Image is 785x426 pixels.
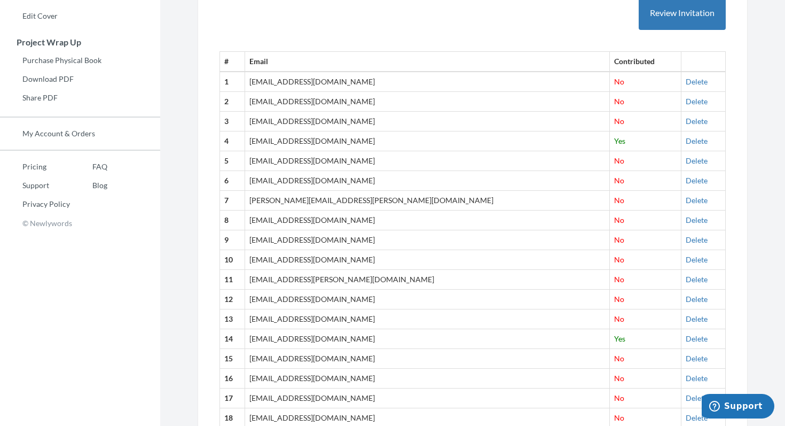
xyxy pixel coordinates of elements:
[686,77,708,86] a: Delete
[220,389,245,408] th: 17
[614,295,624,304] span: No
[614,215,624,224] span: No
[614,77,624,86] span: No
[220,151,245,171] th: 5
[614,275,624,284] span: No
[614,156,624,165] span: No
[245,349,609,369] td: [EMAIL_ADDRESS][DOMAIN_NAME]
[245,92,609,112] td: [EMAIL_ADDRESS][DOMAIN_NAME]
[686,97,708,106] a: Delete
[686,196,708,205] a: Delete
[220,250,245,270] th: 10
[614,334,625,343] span: Yes
[686,393,708,402] a: Delete
[686,295,708,304] a: Delete
[614,354,624,363] span: No
[245,230,609,250] td: [EMAIL_ADDRESS][DOMAIN_NAME]
[245,191,609,211] td: [PERSON_NAME][EMAIL_ADDRESS][PERSON_NAME][DOMAIN_NAME]
[220,230,245,250] th: 9
[614,117,624,126] span: No
[686,255,708,264] a: Delete
[220,52,245,72] th: #
[245,72,609,91] td: [EMAIL_ADDRESS][DOMAIN_NAME]
[609,52,681,72] th: Contributed
[245,52,609,72] th: Email
[220,131,245,151] th: 4
[220,290,245,309] th: 12
[245,329,609,349] td: [EMAIL_ADDRESS][DOMAIN_NAME]
[614,196,624,205] span: No
[245,250,609,270] td: [EMAIL_ADDRESS][DOMAIN_NAME]
[220,309,245,329] th: 13
[686,354,708,363] a: Delete
[70,159,107,175] a: FAQ
[686,176,708,185] a: Delete
[220,92,245,112] th: 2
[220,72,245,91] th: 1
[614,393,624,402] span: No
[245,112,609,131] td: [EMAIL_ADDRESS][DOMAIN_NAME]
[686,374,708,383] a: Delete
[245,369,609,389] td: [EMAIL_ADDRESS][DOMAIN_NAME]
[686,314,708,323] a: Delete
[220,112,245,131] th: 3
[245,131,609,151] td: [EMAIL_ADDRESS][DOMAIN_NAME]
[220,270,245,290] th: 11
[614,413,624,422] span: No
[245,290,609,309] td: [EMAIL_ADDRESS][DOMAIN_NAME]
[686,117,708,126] a: Delete
[702,394,774,421] iframe: Opens a widget where you can chat to one of our agents
[686,275,708,284] a: Delete
[220,211,245,230] th: 8
[1,37,160,47] h3: Project Wrap Up
[614,255,624,264] span: No
[245,309,609,329] td: [EMAIL_ADDRESS][DOMAIN_NAME]
[220,171,245,191] th: 6
[614,235,624,244] span: No
[245,171,609,191] td: [EMAIL_ADDRESS][DOMAIN_NAME]
[686,136,708,145] a: Delete
[245,270,609,290] td: [EMAIL_ADDRESS][PERSON_NAME][DOMAIN_NAME]
[220,329,245,349] th: 14
[686,215,708,224] a: Delete
[686,334,708,343] a: Delete
[614,176,624,185] span: No
[614,136,625,145] span: Yes
[614,97,624,106] span: No
[614,314,624,323] span: No
[686,156,708,165] a: Delete
[220,349,245,369] th: 15
[220,369,245,389] th: 16
[245,151,609,171] td: [EMAIL_ADDRESS][DOMAIN_NAME]
[614,374,624,383] span: No
[220,191,245,211] th: 7
[686,235,708,244] a: Delete
[686,413,708,422] a: Delete
[245,211,609,230] td: [EMAIL_ADDRESS][DOMAIN_NAME]
[245,389,609,408] td: [EMAIL_ADDRESS][DOMAIN_NAME]
[70,177,107,193] a: Blog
